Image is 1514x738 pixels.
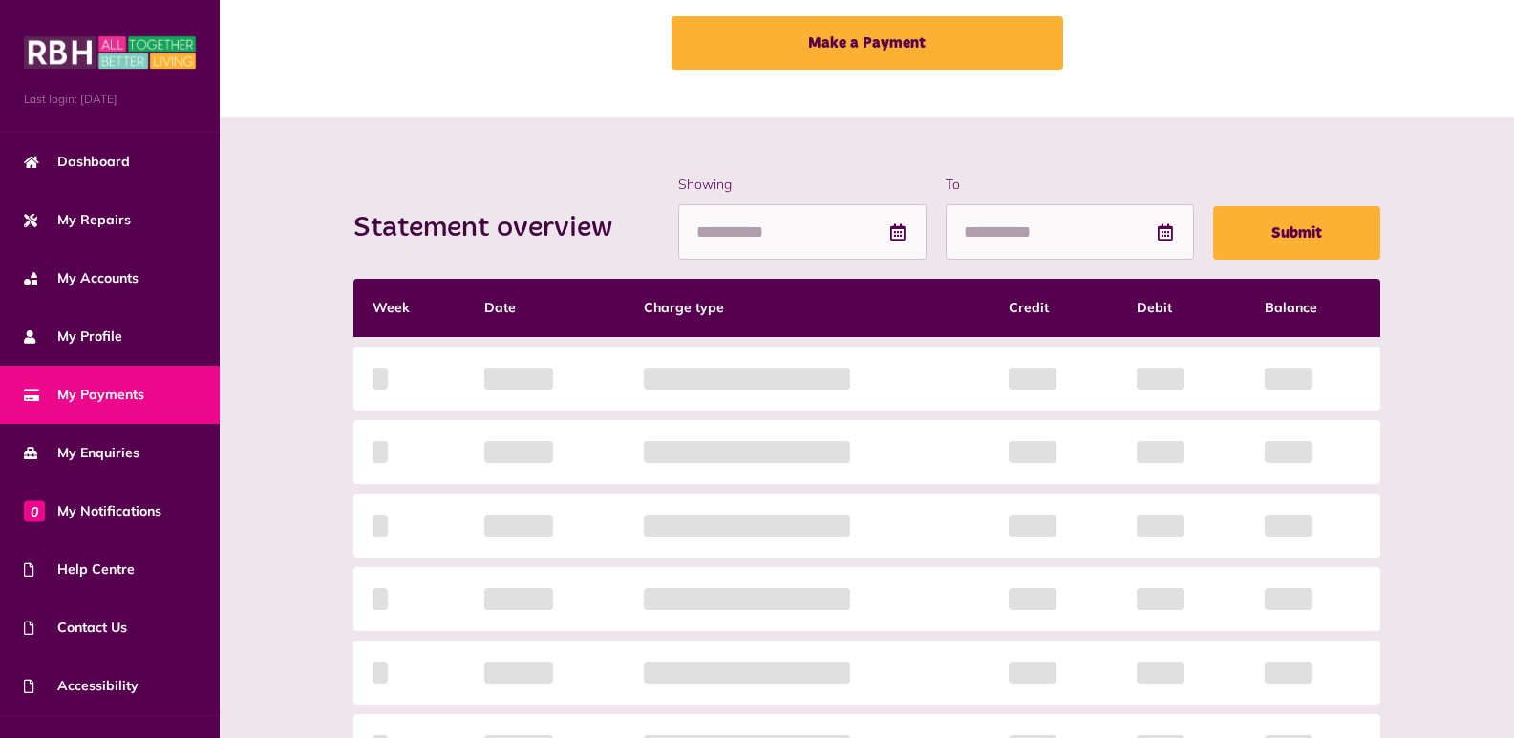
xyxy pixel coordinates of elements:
span: 0 [24,500,45,521]
span: Help Centre [24,559,135,580]
span: My Notifications [24,501,161,521]
span: Last login: [DATE] [24,91,196,108]
img: MyRBH [24,33,196,72]
span: My Payments [24,385,144,405]
span: My Enquiries [24,443,139,463]
span: Accessibility [24,676,139,696]
span: Contact Us [24,618,127,638]
span: My Accounts [24,268,139,288]
span: My Profile [24,327,122,347]
span: My Repairs [24,210,131,230]
a: Make a Payment [672,16,1063,70]
span: Dashboard [24,152,130,172]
